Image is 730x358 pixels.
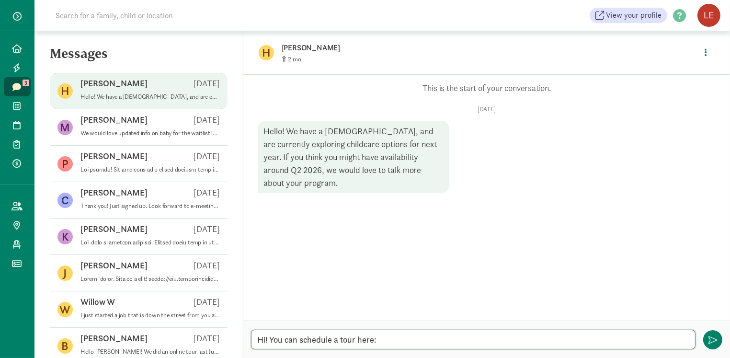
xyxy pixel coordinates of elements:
[80,114,148,126] p: [PERSON_NAME]
[258,105,716,113] p: [DATE]
[194,114,220,126] p: [DATE]
[80,348,220,356] p: Hello [PERSON_NAME]! We did an online tour last June and are currently on the waitlist. Our son [...
[80,239,220,246] p: Lo'i dolo si ametcon adipisci. Elitsed doeiu temp in utlab etd magnaa en admini v quis, no E ull'...
[57,338,73,354] figure: B
[258,82,716,94] p: This is the start of your conversation.
[259,45,274,60] figure: H
[194,296,220,308] p: [DATE]
[80,150,148,162] p: [PERSON_NAME]
[57,266,73,281] figure: J
[194,333,220,344] p: [DATE]
[282,41,583,55] p: [PERSON_NAME]
[57,302,73,317] figure: W
[194,150,220,162] p: [DATE]
[57,229,73,244] figure: K
[258,121,449,193] div: Hello! We have a [DEMOGRAPHIC_DATA], and are currently exploring childcare options for next year....
[80,93,220,101] p: Hello! We have a [DEMOGRAPHIC_DATA], and are currently exploring childcare options for next year....
[57,156,73,172] figure: P
[57,83,73,99] figure: H
[80,223,148,235] p: [PERSON_NAME]
[194,187,220,198] p: [DATE]
[80,202,220,210] p: Thank you! Just signed up. Look forward to e-meeting you.
[23,80,29,86] span: 3
[57,120,73,135] figure: M
[606,10,662,21] span: View your profile
[288,55,301,63] span: 2
[80,187,148,198] p: [PERSON_NAME]
[80,260,148,271] p: [PERSON_NAME]
[34,46,243,69] h5: Messages
[80,78,148,89] p: [PERSON_NAME]
[4,77,31,96] a: 3
[80,129,220,137] p: We would love updated info on baby for the waitlist! Thank you!
[80,275,220,283] p: Loremi dolor. Sita co a elit! seddo://eiu.temporincididuntu.lab/etd-magn Aliq Enimadm Veniamquisn...
[50,6,319,25] input: Search for a family, child or location
[590,8,667,23] a: View your profile
[57,193,73,208] figure: C
[194,78,220,89] p: [DATE]
[194,260,220,271] p: [DATE]
[80,296,115,308] p: Willow W
[80,312,220,319] p: I just started a job that is down the street from you all too
[80,333,148,344] p: [PERSON_NAME]
[80,166,220,173] p: Lo ipsumdo! Sit ame cons adip el sed doeiusm temp in utl etdo magnaa enimadm. Veniam! Quis Nos Ex...
[194,223,220,235] p: [DATE]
